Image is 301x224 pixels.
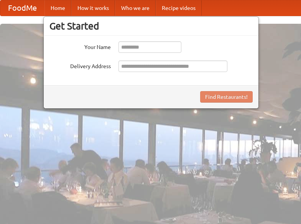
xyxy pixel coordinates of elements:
[71,0,115,16] a: How it works
[49,60,111,70] label: Delivery Address
[156,0,202,16] a: Recipe videos
[200,91,253,103] button: Find Restaurants!
[0,0,44,16] a: FoodMe
[115,0,156,16] a: Who we are
[49,41,111,51] label: Your Name
[49,20,253,32] h3: Get Started
[44,0,71,16] a: Home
